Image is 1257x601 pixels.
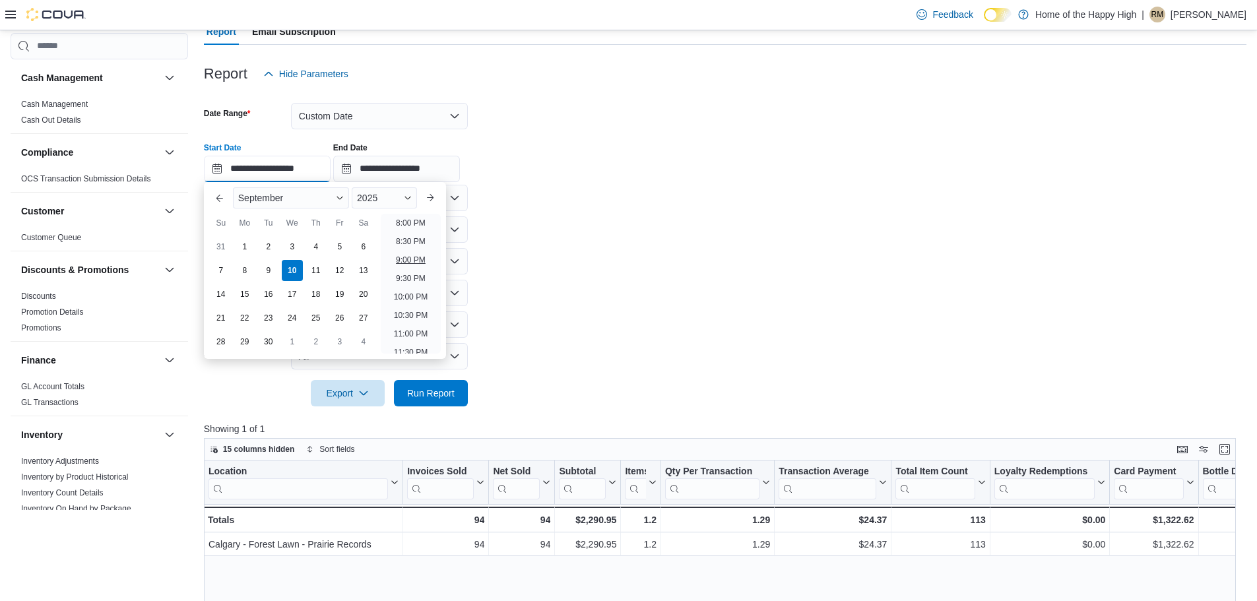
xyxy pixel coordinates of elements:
div: 94 [493,536,550,552]
a: OCS Transaction Submission Details [21,174,151,183]
div: 94 [407,512,484,528]
button: Total Item Count [895,465,985,499]
span: GL Account Totals [21,381,84,392]
button: Inventory [162,427,177,443]
li: 8:30 PM [391,234,431,249]
div: day-3 [329,331,350,352]
h3: Report [204,66,247,82]
button: Card Payment [1114,465,1194,499]
button: Cash Management [162,70,177,86]
button: Next month [420,187,441,208]
div: 113 [895,512,985,528]
button: Customer [162,203,177,219]
button: Net Sold [493,465,550,499]
span: Discounts [21,291,56,301]
div: Loyalty Redemptions [994,465,1095,499]
input: Press the down key to enter a popover containing a calendar. Press the escape key to close the po... [204,156,331,182]
button: Invoices Sold [407,465,484,499]
a: Inventory Count Details [21,488,104,497]
button: Sort fields [301,441,360,457]
span: Promotions [21,323,61,333]
div: Card Payment [1114,465,1183,478]
img: Cova [26,8,86,21]
p: Home of the Happy High [1035,7,1136,22]
div: day-12 [329,260,350,281]
li: 9:30 PM [391,270,431,286]
div: $1,322.62 [1114,536,1194,552]
div: 94 [493,512,550,528]
div: 94 [407,536,484,552]
div: $24.37 [779,512,887,528]
div: Th [306,212,327,234]
button: Compliance [21,146,159,159]
div: Finance [11,379,188,416]
div: Mo [234,212,255,234]
a: Cash Management [21,100,88,109]
span: Inventory Adjustments [21,456,99,466]
div: Transaction Average [779,465,876,478]
li: 9:00 PM [391,252,431,268]
div: day-18 [306,284,327,305]
p: [PERSON_NAME] [1171,7,1246,22]
div: Qty Per Transaction [665,465,759,478]
div: Subtotal [559,465,606,478]
button: Customer [21,205,159,218]
button: Qty Per Transaction [665,465,770,499]
button: Enter fullscreen [1217,441,1233,457]
a: Cash Out Details [21,115,81,125]
div: day-2 [258,236,279,257]
div: day-1 [234,236,255,257]
h3: Cash Management [21,71,103,84]
div: $2,290.95 [559,536,616,552]
label: End Date [333,142,368,153]
div: Subtotal [559,465,606,499]
button: Finance [21,354,159,367]
a: Promotions [21,323,61,332]
li: 11:30 PM [389,344,433,360]
a: Inventory Adjustments [21,457,99,466]
div: day-2 [306,331,327,352]
button: 15 columns hidden [205,441,300,457]
button: Open list of options [449,256,460,267]
button: Transaction Average [779,465,887,499]
button: Location [209,465,399,499]
span: Sort fields [319,444,354,455]
h3: Finance [21,354,56,367]
div: day-4 [306,236,327,257]
div: Cash Management [11,96,188,133]
div: day-10 [282,260,303,281]
button: Run Report [394,380,468,406]
div: Net Sold [493,465,540,499]
div: day-27 [353,307,374,329]
div: Total Item Count [895,465,975,499]
h3: Compliance [21,146,73,159]
div: day-22 [234,307,255,329]
input: Press the down key to open a popover containing a calendar. [333,156,460,182]
div: day-14 [210,284,232,305]
span: 15 columns hidden [223,444,295,455]
ul: Time [381,214,441,354]
span: RM [1151,7,1164,22]
div: Items Per Transaction [625,465,646,499]
span: OCS Transaction Submission Details [21,174,151,184]
button: Inventory [21,428,159,441]
span: Export [319,380,377,406]
span: Feedback [932,8,973,21]
div: Fr [329,212,350,234]
div: day-23 [258,307,279,329]
button: Compliance [162,144,177,160]
div: September, 2025 [209,235,375,354]
button: Export [311,380,385,406]
span: Cash Management [21,99,88,110]
div: $1,322.62 [1114,512,1194,528]
div: day-7 [210,260,232,281]
div: day-31 [210,236,232,257]
span: Inventory by Product Historical [21,472,129,482]
div: $0.00 [994,536,1106,552]
div: day-1 [282,331,303,352]
div: Calgary - Forest Lawn - Prairie Records [209,536,399,552]
label: Date Range [204,108,251,119]
div: Card Payment [1114,465,1183,499]
h3: Inventory [21,428,63,441]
